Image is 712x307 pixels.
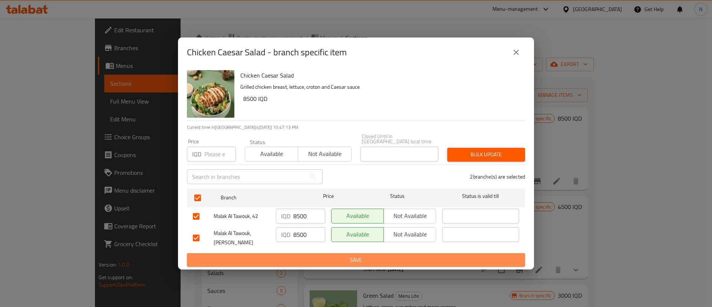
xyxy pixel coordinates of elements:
[243,94,519,104] h6: 8500 IQD
[293,227,325,242] input: Please enter price
[187,46,347,58] h2: Chicken Caesar Salad - branch specific item
[334,229,381,240] span: Available
[442,192,519,201] span: Status is valid till
[334,210,381,221] span: Available
[331,209,384,223] button: Available
[301,148,348,159] span: Not available
[281,212,290,221] p: IQD
[281,230,290,239] p: IQD
[193,255,519,265] span: Save
[221,193,298,202] span: Branch
[304,192,353,201] span: Price
[470,173,525,180] p: 2 branche(s) are selected
[240,82,519,92] p: Grilled chicken breast, lettuce, croton and Caesar sauce
[248,148,295,159] span: Available
[298,147,351,161] button: Not available
[240,70,519,81] h6: Chicken Caesar Salad
[192,150,201,159] p: IQD
[387,229,433,240] span: Not available
[293,209,325,223] input: Please enter price
[387,210,433,221] span: Not available
[214,229,270,247] span: Malak Al Tawouk, [PERSON_NAME]
[383,227,436,242] button: Not available
[507,43,525,61] button: close
[187,169,306,184] input: Search in branches
[204,147,236,161] input: Please enter price
[245,147,298,161] button: Available
[187,70,234,118] img: Chicken Caesar Salad
[187,253,525,267] button: Save
[359,192,436,201] span: Status
[447,148,525,161] button: Bulk update
[187,124,525,131] p: Current time in [GEOGRAPHIC_DATA] is [DATE] 10:47:13 PM
[453,150,519,159] span: Bulk update
[214,212,270,221] span: Malak Al Tawouk, 42
[383,209,436,223] button: Not available
[331,227,384,242] button: Available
